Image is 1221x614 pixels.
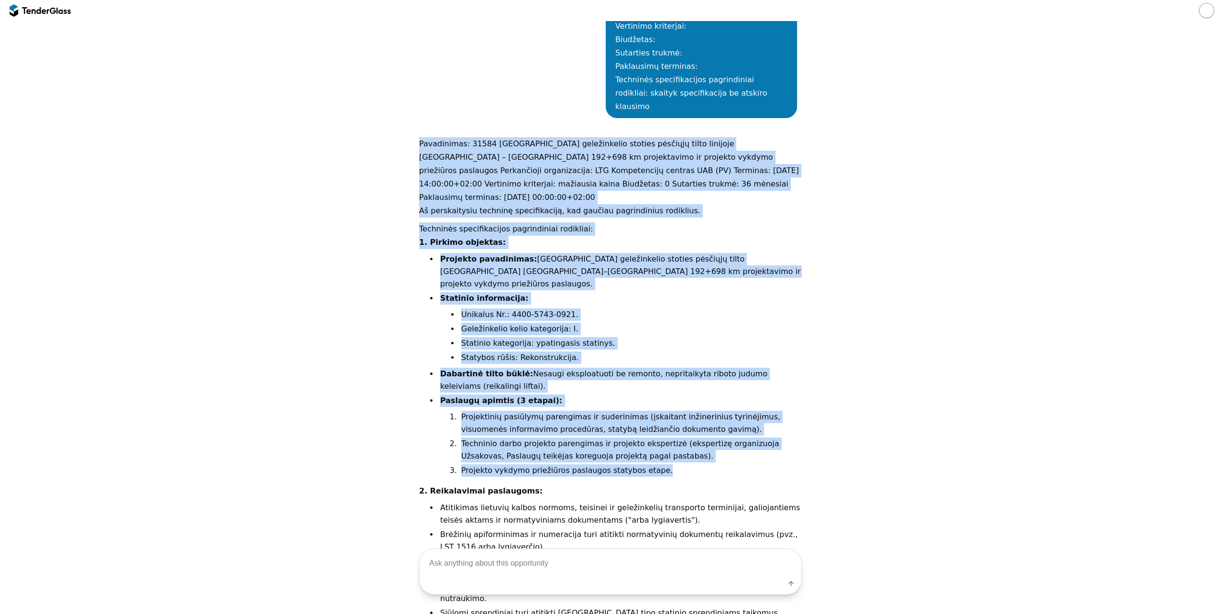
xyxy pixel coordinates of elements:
li: Unikalus Nr.: 4400-5743-0921. [459,308,802,321]
strong: 2. Reikalavimai paslaugoms: [419,486,543,495]
li: Nesaugi eksploatuoti be remonto, nepritaikyta riboto judumo keleiviams (reikalingi liftai). [438,368,802,393]
strong: Paslaugų apimtis (3 etapai): [440,396,562,405]
strong: 1. Pirkimo objektas: [419,238,506,247]
p: Pavadinimas: 31584 [GEOGRAPHIC_DATA] geležinkelio stoties pėsčiųjų tilto linijoje [GEOGRAPHIC_DAT... [419,137,802,204]
li: Projekto vykdymo priežiūros paslaugos statybos etape. [459,464,802,477]
li: Brėžinių apiforminimas ir numeracija turi atitikti normatyvinių dokumentų reikalavimus (pvz., LST... [438,528,802,553]
p: Techninės specifikacijos pagrindiniai rodikliai: [419,222,802,236]
li: Statinio kategorija: ypatingasis statinys. [459,337,802,350]
li: [GEOGRAPHIC_DATA] geležinkelio stoties pėsčiųjų tilto [GEOGRAPHIC_DATA] [GEOGRAPHIC_DATA]–[GEOGRA... [438,253,802,290]
li: Techninio darbo projekto parengimas ir projekto ekspertizė (ekspertizę organizuoja Užsakovas, Pas... [459,438,802,462]
li: Statybos rūšis: Rekonstrukcija. [459,351,802,364]
strong: Statinio informacija: [440,294,528,303]
strong: Projekto pavadinimas: [440,254,537,263]
p: Aš perskaitysiu techninę specifikaciją, kad gaučiau pagrindinius rodiklius. [419,204,802,218]
strong: Dabartinė tilto būklė: [440,369,533,378]
li: Geležinkelio kelio kategorija: I. [459,323,802,335]
li: Atitikimas lietuvių kalbos normoms, teisinei ir geležinkelių transporto terminijai, galiojantiems... [438,502,802,526]
li: Projektinių pasiūlymų parengimas ir suderinimas (įskaitant inžinerinius tyrinėjimus, visuomenės i... [459,411,802,436]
